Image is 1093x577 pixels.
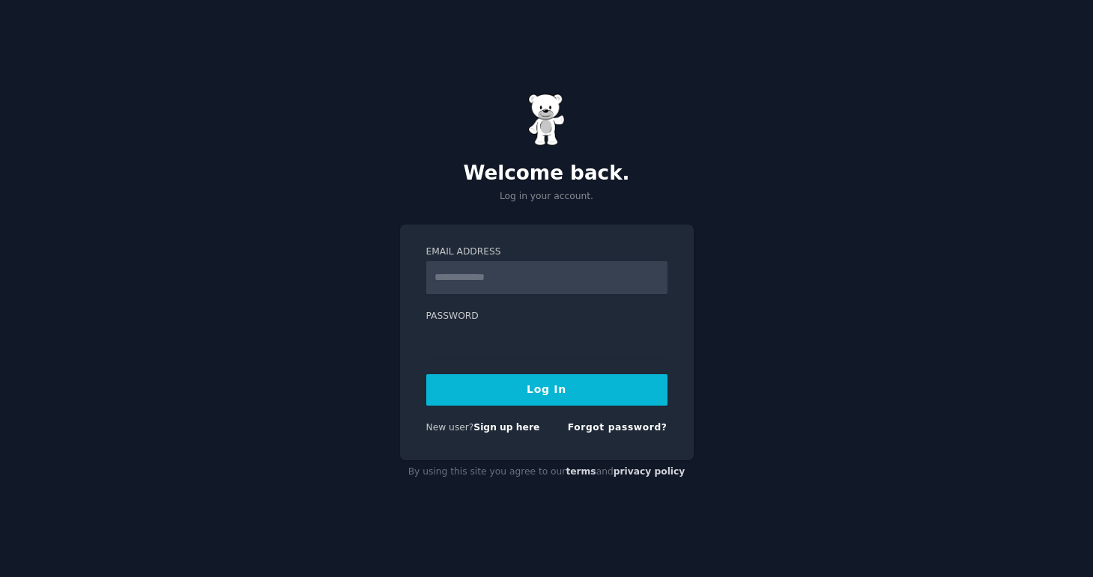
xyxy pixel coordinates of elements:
[568,422,667,433] a: Forgot password?
[400,162,694,186] h2: Welcome back.
[426,422,474,433] span: New user?
[426,245,667,259] label: Email Address
[528,94,566,146] img: Gummy Bear
[426,374,667,406] button: Log In
[473,422,539,433] a: Sign up here
[400,460,694,484] div: By using this site you agree to our and
[426,310,667,323] label: Password
[400,190,694,204] p: Log in your account.
[566,466,596,477] a: terms
[614,466,685,477] a: privacy policy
